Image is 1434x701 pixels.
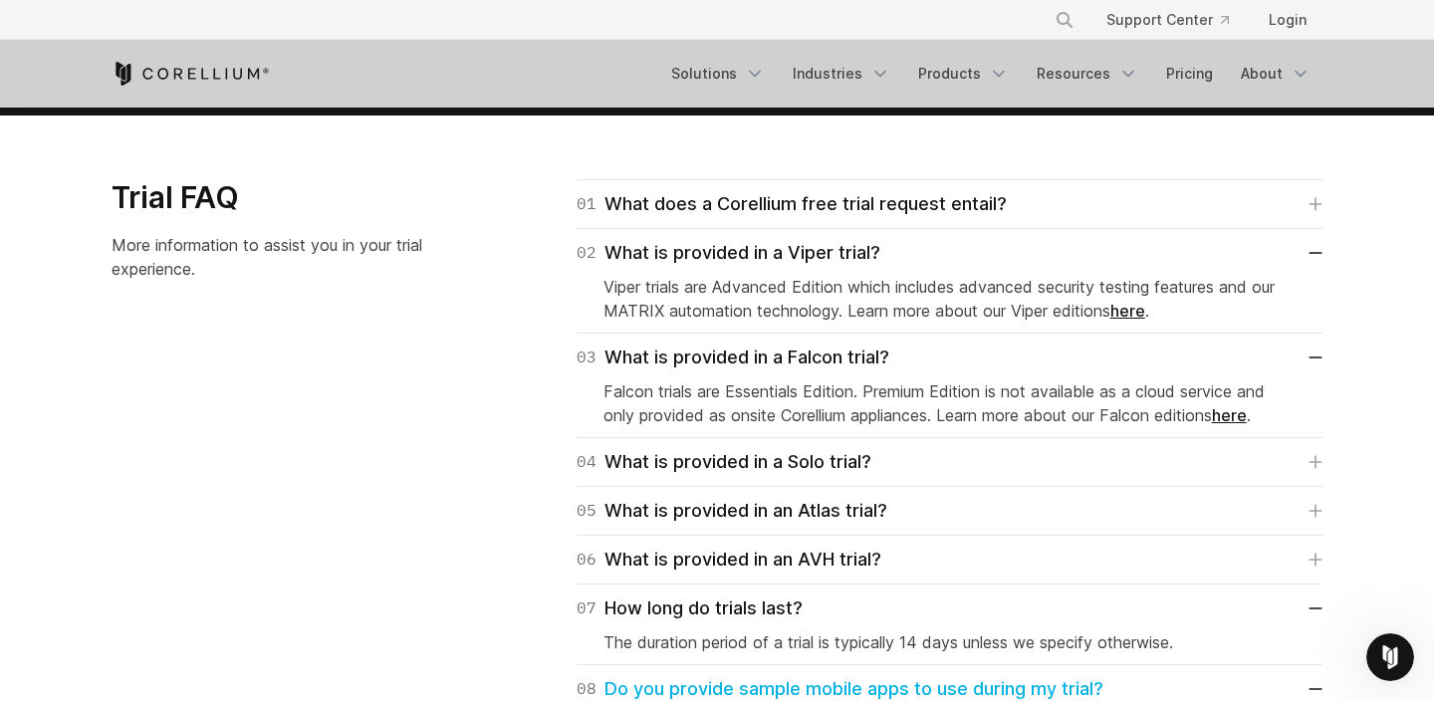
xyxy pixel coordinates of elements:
a: 07How long do trials last? [577,594,1322,622]
a: Industries [781,56,902,92]
span: 02 [577,239,597,267]
div: Navigation Menu [1031,2,1322,38]
span: 07 [577,594,597,622]
p: More information to assist you in your trial experience. [112,233,461,281]
div: What does a Corellium free trial request entail? [577,190,1007,218]
p: Falcon trials are Essentials Edition. Premium Edition is not available as a cloud service and onl... [603,379,1296,427]
div: What is provided in an Atlas trial? [577,497,887,525]
a: Corellium Home [112,62,270,86]
div: What is provided in a Viper trial? [577,239,880,267]
span: 06 [577,546,597,574]
a: Solutions [659,56,777,92]
div: What is provided in a Solo trial? [577,448,871,476]
a: Login [1253,2,1322,38]
iframe: Intercom live chat [1366,633,1414,681]
h3: Trial FAQ [112,179,461,217]
a: here [1110,301,1145,321]
p: The duration period of a trial is typically 14 days unless we specify otherwise. [603,630,1296,654]
div: What is provided in an AVH trial? [577,546,881,574]
div: What is provided in a Falcon trial? [577,344,889,371]
p: Viper trials are Advanced Edition which includes advanced security testing features and our MATRI... [603,275,1296,323]
span: 05 [577,497,597,525]
span: 01 [577,190,597,218]
a: Products [906,56,1021,92]
button: Search [1047,2,1082,38]
a: Support Center [1090,2,1245,38]
a: 01What does a Corellium free trial request entail? [577,190,1322,218]
a: 05What is provided in an Atlas trial? [577,497,1322,525]
a: Pricing [1154,56,1225,92]
a: 04What is provided in a Solo trial? [577,448,1322,476]
div: Navigation Menu [659,56,1322,92]
a: here [1212,405,1247,425]
a: Resources [1025,56,1150,92]
div: How long do trials last? [577,594,803,622]
span: 03 [577,344,597,371]
a: 02What is provided in a Viper trial? [577,239,1322,267]
a: 06What is provided in an AVH trial? [577,546,1322,574]
a: About [1229,56,1322,92]
a: 03What is provided in a Falcon trial? [577,344,1322,371]
span: 04 [577,448,597,476]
